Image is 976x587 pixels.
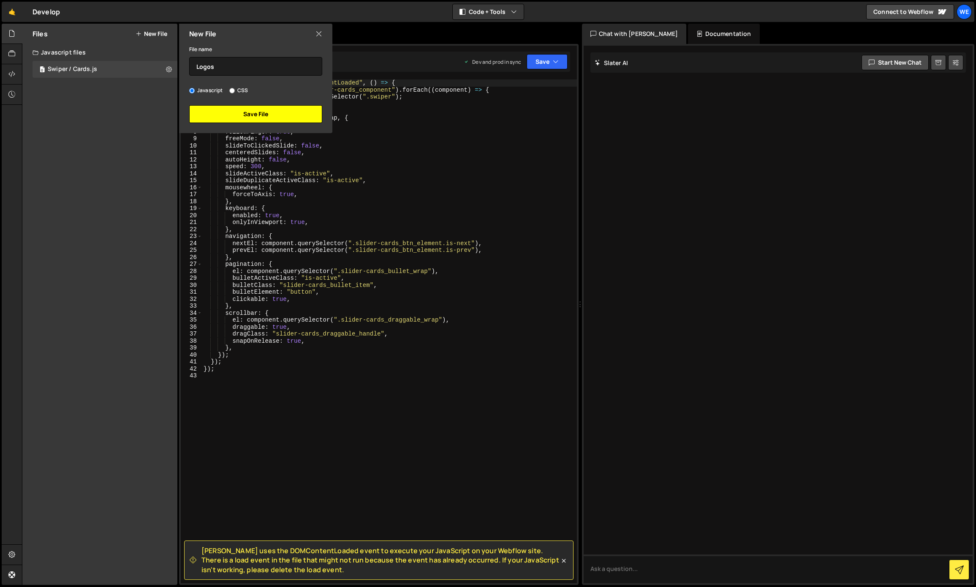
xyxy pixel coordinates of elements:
div: 34 [181,310,202,317]
div: 21 [181,219,202,226]
div: 20 [181,212,202,219]
button: Save [527,54,568,69]
div: 18 [181,198,202,205]
div: 32 [181,296,202,303]
div: 14 [181,170,202,177]
div: 19 [181,205,202,212]
label: CSS [229,86,248,95]
button: Save File [189,105,322,123]
h2: Files [33,29,48,38]
button: Code + Tools [453,4,524,19]
div: 17 [181,191,202,198]
div: 28 [181,268,202,275]
div: 22 [181,226,202,233]
div: 27 [181,261,202,268]
div: 31 [181,289,202,296]
div: 29 [181,275,202,282]
div: Swiper / Cards.js [48,66,97,73]
div: 15 [181,177,202,184]
div: 11 [181,149,202,156]
div: Chat with [PERSON_NAME] [582,24,687,44]
div: 10 [181,142,202,150]
h2: Slater AI [595,59,628,67]
div: 40 [181,352,202,359]
div: 26 [181,254,202,261]
div: 38 [181,338,202,345]
a: 🤙 [2,2,22,22]
span: [PERSON_NAME] uses the DOMContentLoaded event to execute your JavaScript on your Webflow site. Th... [201,546,560,574]
div: Dev and prod in sync [464,58,521,66]
a: Connect to Webflow [866,4,954,19]
a: We [957,4,972,19]
div: 16 [181,184,202,191]
input: Name [189,57,322,76]
div: 23 [181,233,202,240]
div: 37 [181,330,202,338]
div: Develop [33,7,60,17]
h2: New File [189,29,216,38]
input: CSS [229,88,235,93]
div: 13 [181,163,202,170]
input: Javascript [189,88,195,93]
div: 36 [181,324,202,331]
div: 39 [181,344,202,352]
div: 17027/46786.js [33,61,177,78]
button: Start new chat [862,55,929,70]
label: File name [189,45,212,54]
div: 41 [181,358,202,366]
div: 9 [181,135,202,142]
div: 33 [181,303,202,310]
span: 0 [40,67,45,74]
label: Javascript [189,86,223,95]
div: 25 [181,247,202,254]
div: 30 [181,282,202,289]
div: Javascript files [22,44,177,61]
div: 43 [181,372,202,380]
div: 35 [181,317,202,324]
div: 24 [181,240,202,247]
div: Documentation [688,24,759,44]
div: 12 [181,156,202,164]
div: 42 [181,366,202,373]
button: New File [136,30,167,37]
